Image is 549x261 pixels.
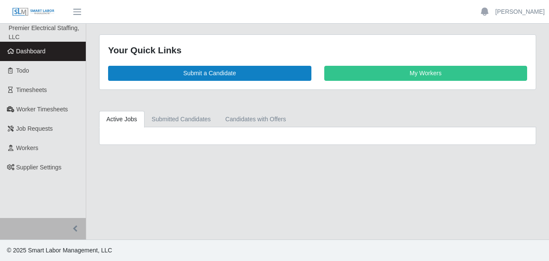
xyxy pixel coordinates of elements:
[108,66,311,81] a: Submit a Candidate
[16,67,29,74] span: Todo
[12,7,55,17] img: SLM Logo
[145,111,218,128] a: Submitted Candidates
[108,43,527,57] div: Your Quick Links
[99,111,145,128] a: Active Jobs
[16,48,46,55] span: Dashboard
[218,111,293,128] a: Candidates with Offers
[16,106,68,113] span: Worker Timesheets
[495,7,545,16] a: [PERSON_NAME]
[9,25,79,40] span: Premier Electrical Staffing, LLC
[16,86,47,93] span: Timesheets
[16,144,39,151] span: Workers
[324,66,528,81] a: My Workers
[7,247,112,254] span: © 2025 Smart Labor Management, LLC
[16,164,62,171] span: Supplier Settings
[16,125,53,132] span: Job Requests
